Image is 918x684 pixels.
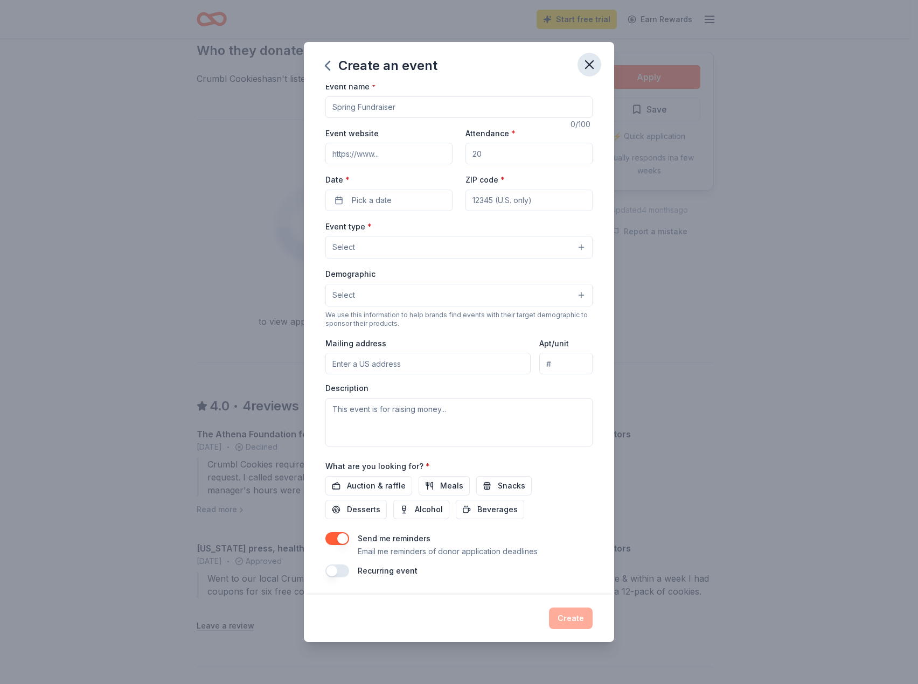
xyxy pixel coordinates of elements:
label: Event name [325,81,376,92]
input: 20 [465,143,593,164]
label: Date [325,175,453,185]
input: https://www... [325,143,453,164]
button: Select [325,284,593,306]
button: Auction & raffle [325,476,412,495]
span: Select [332,289,355,302]
button: Select [325,236,593,259]
div: Create an event [325,57,437,74]
label: Attendance [465,128,516,139]
input: Enter a US address [325,353,531,374]
div: 0 /100 [571,118,593,131]
input: # [539,353,593,374]
label: Send me reminders [358,534,430,543]
label: Event website [325,128,379,139]
button: Desserts [325,500,387,519]
span: Pick a date [352,194,392,207]
span: Meals [440,479,463,492]
button: Snacks [476,476,532,495]
label: Description [325,383,368,394]
span: Beverages [477,503,518,516]
label: Apt/unit [539,338,569,349]
label: Demographic [325,269,375,280]
button: Meals [419,476,470,495]
label: What are you looking for? [325,461,430,472]
div: We use this information to help brands find events with their target demographic to sponsor their... [325,311,593,328]
span: Snacks [498,479,525,492]
label: ZIP code [465,175,505,185]
label: Recurring event [358,566,418,575]
span: Select [332,241,355,254]
span: Desserts [347,503,380,516]
span: Auction & raffle [347,479,406,492]
input: 12345 (U.S. only) [465,190,593,211]
button: Alcohol [393,500,449,519]
button: Pick a date [325,190,453,211]
button: Beverages [456,500,524,519]
label: Event type [325,221,372,232]
label: Mailing address [325,338,386,349]
span: Alcohol [415,503,443,516]
p: Email me reminders of donor application deadlines [358,545,538,558]
input: Spring Fundraiser [325,96,593,118]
